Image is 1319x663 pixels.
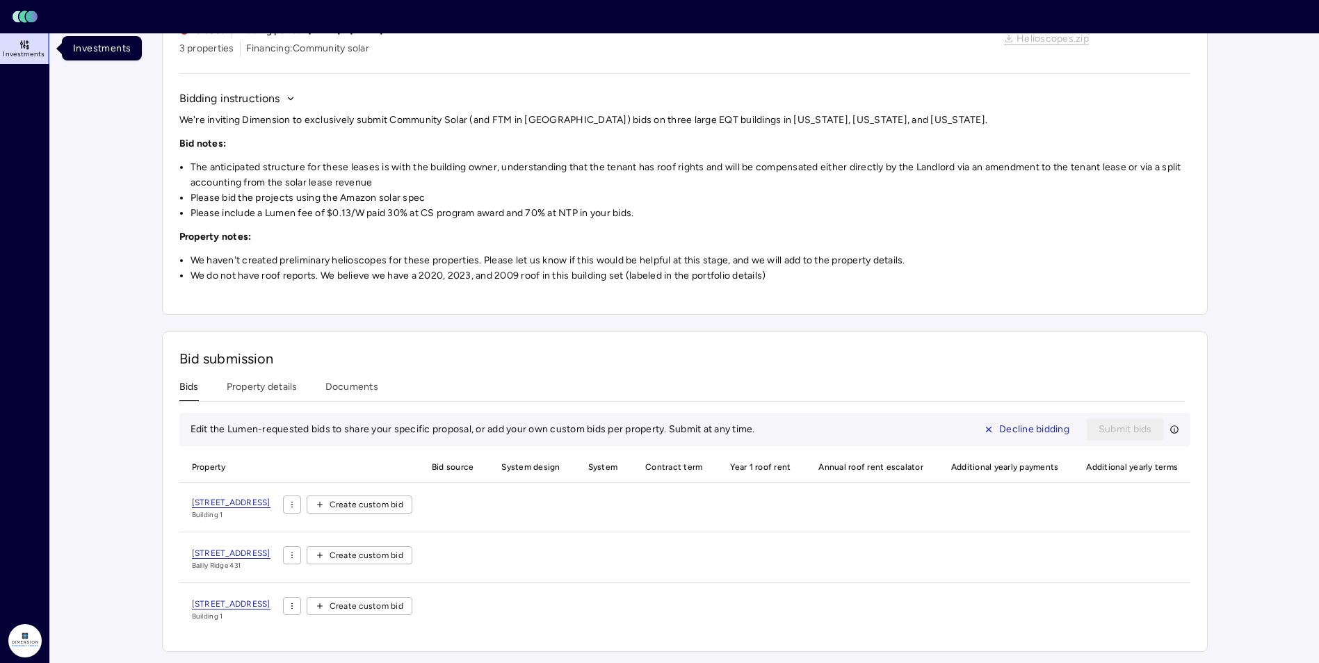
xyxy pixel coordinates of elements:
p: We're inviting Dimension to exclusively submit Community Solar (and FTM in [GEOGRAPHIC_DATA]) bid... [179,113,1190,128]
span: Create custom bid [330,548,403,562]
span: Additional yearly payments [943,452,1067,482]
li: The anticipated structure for these leases is with the building owner, understanding that the ten... [191,160,1190,190]
strong: Bid notes: [179,138,227,149]
span: Additional yearly terms [1078,452,1186,482]
button: Bidding instructions [179,90,296,107]
button: Create custom bid [307,546,412,564]
span: Investments [3,50,44,58]
li: We do not have roof reports. We believe we have a 2020, 2023, and 2009 roof in this building set ... [191,268,1190,284]
button: Create custom bid [307,496,412,514]
span: [STREET_ADDRESS] [192,548,270,559]
span: [STREET_ADDRESS] [192,498,270,508]
span: Contract term [637,452,711,482]
span: Create custom bid [330,498,403,511]
li: We haven't created preliminary helioscopes for these properties. Please let us know if this would... [191,253,1190,268]
span: System [580,452,626,482]
a: [STREET_ADDRESS] [192,496,270,509]
span: Decline bidding [999,422,1069,437]
span: Create custom bid [330,599,403,613]
span: Annual roof rent escalator [810,452,932,482]
span: Year 1 roof rent [722,452,799,482]
div: Investments [62,36,142,60]
span: Bid submission [179,350,274,367]
li: Please include a Lumen fee of $0.13/W paid 30% at CS program award and 70% at NTP in your bids. [191,206,1190,221]
span: Bid source [423,452,483,482]
span: Submit bids [1099,422,1152,437]
span: System design [493,452,568,482]
span: Bidding instructions [179,90,280,107]
a: Helioscopes.zip [1004,34,1089,45]
button: Property details [227,379,298,401]
a: [STREET_ADDRESS] [192,597,270,611]
span: Building 1 [192,611,270,622]
li: Please bid the projects using the Amazon solar spec [191,190,1190,206]
span: Edit the Lumen-requested bids to share your specific proposal, or add your own custom bids per pr... [191,423,755,435]
a: [STREET_ADDRESS] [192,546,270,560]
button: Create custom bid [307,597,412,615]
strong: Property notes: [179,231,252,243]
button: Submit bids [1087,418,1164,441]
span: 3 properties [179,41,234,56]
span: Property [179,452,283,482]
button: Documents [325,379,378,401]
button: Decline bidding [972,418,1081,441]
img: Dimension Energy [8,624,42,657]
button: Bids [179,379,199,401]
span: Building 1 [192,509,270,521]
span: [STREET_ADDRESS] [192,599,270,609]
span: Financing: Community solar [246,41,369,56]
span: Bailly Ridge 431 [192,560,270,571]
